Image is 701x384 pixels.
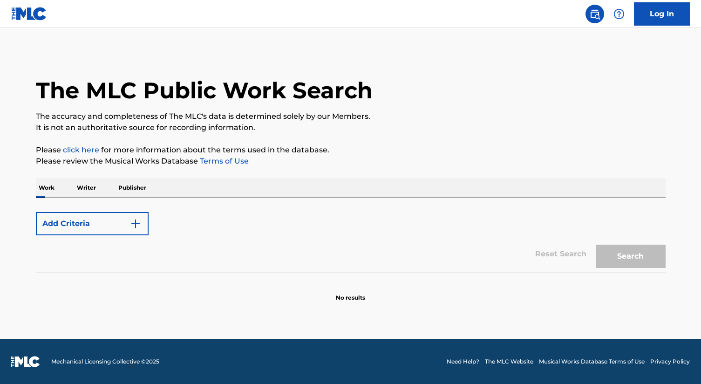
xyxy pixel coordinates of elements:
img: MLC Logo [11,7,47,21]
a: click here [63,145,99,154]
p: It is not an authoritative source for recording information. [36,122,666,133]
a: Need Help? [447,357,479,366]
p: Please for more information about the terms used in the database. [36,144,666,156]
p: Writer [74,178,99,198]
a: Log In [634,2,690,26]
span: Mechanical Licensing Collective © 2025 [51,357,159,366]
a: Musical Works Database Terms of Use [539,357,645,366]
a: The MLC Website [485,357,533,366]
a: Privacy Policy [650,357,690,366]
a: Terms of Use [198,157,249,165]
img: 9d2ae6d4665cec9f34b9.svg [130,218,141,229]
p: Work [36,178,57,198]
p: Please review the Musical Works Database [36,156,666,167]
form: Search Form [36,207,666,273]
img: search [589,8,600,20]
button: Add Criteria [36,212,149,235]
div: Help [610,5,628,23]
p: Publisher [116,178,149,198]
a: Public Search [585,5,604,23]
img: logo [11,356,40,367]
p: The accuracy and completeness of The MLC's data is determined solely by our Members. [36,111,666,122]
p: No results [336,282,365,302]
h1: The MLC Public Work Search [36,76,373,104]
img: help [613,8,625,20]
